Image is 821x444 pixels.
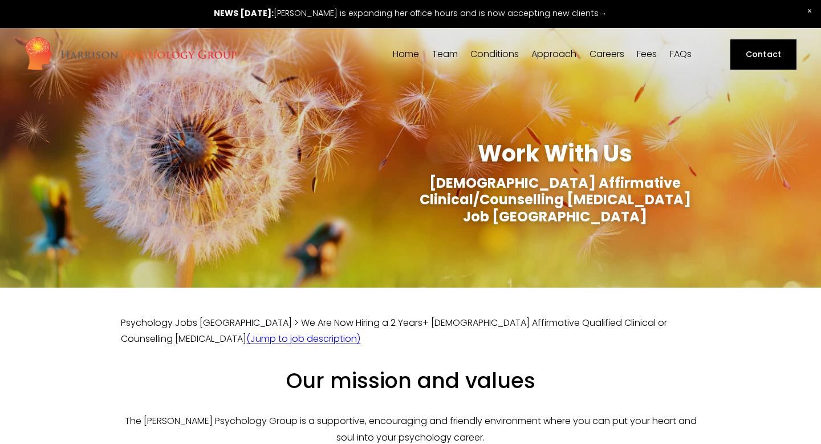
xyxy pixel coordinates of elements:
a: FAQs [670,49,692,60]
a: Careers [590,49,624,60]
h3: Our mission and values [121,367,700,395]
a: folder dropdown [470,49,519,60]
a: folder dropdown [432,49,458,60]
span: Conditions [470,50,519,59]
p: Psychology Jobs [GEOGRAPHIC_DATA] > We Are Now Hiring a 2 Years+ [DEMOGRAPHIC_DATA] Affirmative Q... [121,315,700,348]
span: Approach [531,50,576,59]
a: folder dropdown [531,49,576,60]
a: Home [393,49,419,60]
span: Team [432,50,458,59]
a: Fees [637,49,657,60]
p: Work With Us [410,128,700,162]
h1: [DEMOGRAPHIC_DATA] Affirmative Clinical/Counselling [MEDICAL_DATA] Job [GEOGRAPHIC_DATA] [410,175,700,225]
a: (Jump to job description) [246,332,360,345]
img: Harrison Psychology Group [25,36,237,73]
a: Contact [730,39,796,69]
